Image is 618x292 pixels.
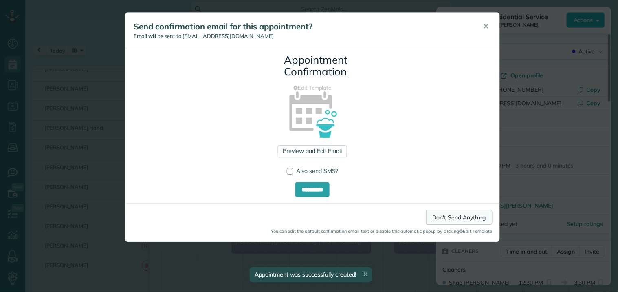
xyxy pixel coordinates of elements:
span: ✕ [483,22,489,31]
a: Edit Template [132,84,493,92]
span: Also send SMS? [296,167,338,175]
img: appointment_confirmation_icon-141e34405f88b12ade42628e8c248340957700ab75a12ae832a8710e9b578dc5.png [276,77,349,150]
a: Don't Send Anything [426,210,493,225]
div: Appointment was successfully created! [250,267,372,282]
h5: Send confirmation email for this appointment? [134,21,472,32]
span: Email will be sent to [EMAIL_ADDRESS][DOMAIN_NAME] [134,33,274,39]
h3: Appointment Confirmation [284,54,341,77]
a: Preview and Edit Email [278,145,347,157]
small: You can edit the default confirmation email text or disable this automatic popup by clicking Edit... [132,228,493,234]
